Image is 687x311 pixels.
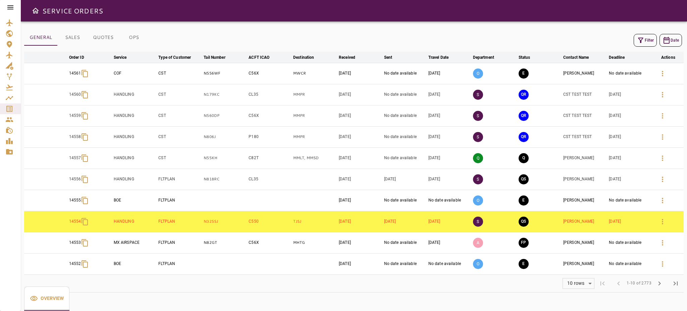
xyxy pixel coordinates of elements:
[519,153,529,163] button: QUOTING
[119,30,149,46] button: OPS
[69,92,81,97] p: 14560
[473,53,503,61] span: Department
[427,126,472,147] td: [DATE]
[247,169,292,190] td: CL35
[384,53,401,61] span: Sent
[562,63,607,84] td: [PERSON_NAME]
[519,69,529,79] button: EXECUTION
[654,129,671,145] button: Details
[112,63,157,84] td: COF
[519,53,530,61] div: Status
[157,253,202,274] td: FLTPLAN
[247,232,292,253] td: C56X
[654,108,671,124] button: Details
[247,105,292,126] td: C56X
[112,84,157,105] td: HANDLING
[607,253,652,274] td: No date available
[293,71,336,76] p: MWCR
[383,211,427,232] td: [DATE]
[69,53,84,61] div: Order ID
[69,71,81,76] p: 14561
[383,147,427,169] td: No date available
[24,286,69,311] div: basic tabs example
[337,253,383,274] td: [DATE]
[157,105,202,126] td: CST
[594,275,611,292] span: First Page
[204,71,246,76] p: N556WF
[337,63,383,84] td: [DATE]
[473,238,483,248] p: A
[157,84,202,105] td: CST
[337,190,383,211] td: [DATE]
[473,153,483,163] p: Q
[654,235,671,251] button: Details
[427,84,472,105] td: [DATE]
[337,126,383,147] td: [DATE]
[654,87,671,103] button: Details
[427,211,472,232] td: [DATE]
[204,134,246,140] p: N806J
[339,53,364,61] span: Received
[114,53,136,61] span: Service
[383,63,427,84] td: No date available
[562,147,607,169] td: [PERSON_NAME]
[384,53,392,61] div: Sent
[293,113,336,119] p: MMPR
[607,147,652,169] td: [DATE]
[158,53,200,61] span: Type of Customer
[204,53,225,61] div: Tail Number
[114,53,127,61] div: Service
[157,232,202,253] td: FLTPLAN
[427,169,472,190] td: [DATE]
[293,53,314,61] div: Destination
[157,211,202,232] td: FLTPLAN
[562,211,607,232] td: [PERSON_NAME]
[473,53,494,61] div: Department
[607,105,652,126] td: [DATE]
[428,53,457,61] span: Travel Date
[112,211,157,232] td: HANDLING
[654,256,671,272] button: Details
[562,84,607,105] td: CST TEST TEST
[563,278,594,288] div: 10 rows
[293,240,336,246] p: MHTG
[293,219,336,224] p: TJSJ
[427,147,472,169] td: [DATE]
[339,53,355,61] div: Received
[427,105,472,126] td: [DATE]
[293,155,336,161] p: MMLT, MMSD
[337,169,383,190] td: [DATE]
[247,63,292,84] td: C56X
[157,190,202,211] td: FLTPLAN
[562,169,607,190] td: [PERSON_NAME]
[654,171,671,187] button: Details
[519,259,529,269] button: EXECUTION
[427,232,472,253] td: [DATE]
[247,211,292,232] td: C550
[29,4,42,17] button: Open drawer
[112,126,157,147] td: HANDLING
[204,176,246,182] p: N818RC
[427,253,472,274] td: No date available
[428,53,448,61] div: Travel Date
[157,126,202,147] td: CST
[57,30,88,46] button: SALES
[473,259,483,269] p: O
[337,232,383,253] td: [DATE]
[519,90,529,100] button: QUOTE REQUESTED
[655,279,664,287] span: chevron_right
[383,253,427,274] td: No date available
[247,126,292,147] td: P180
[609,53,633,61] span: Deadline
[337,84,383,105] td: [DATE]
[473,195,483,206] p: O
[609,53,625,61] div: Deadline
[519,195,529,206] button: EXECUTION
[69,134,81,140] p: 14558
[473,174,483,184] p: S
[247,147,292,169] td: C82T
[519,238,529,248] button: FINAL PREPARATION
[519,174,529,184] button: QUOTE SENT
[24,30,57,46] button: GENERAL
[24,30,149,46] div: basic tabs example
